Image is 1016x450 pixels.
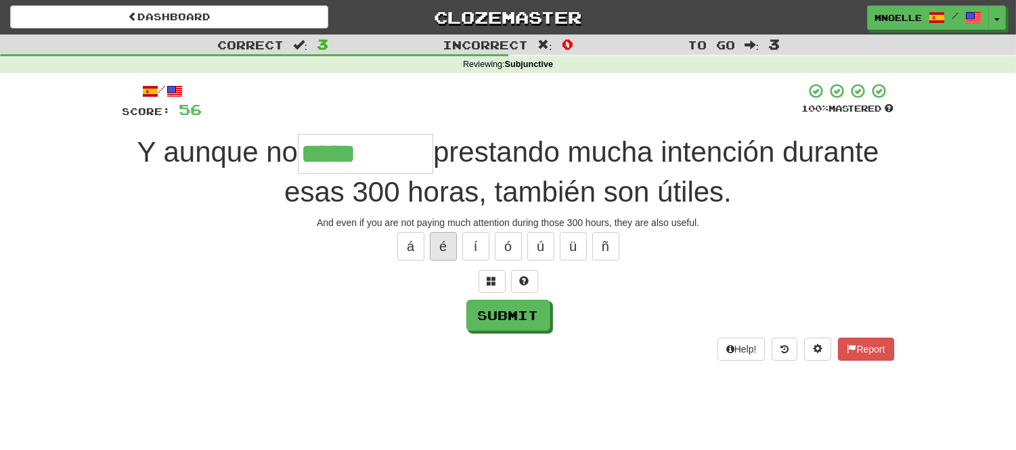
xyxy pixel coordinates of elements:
button: ü [560,232,587,261]
button: é [430,232,457,261]
div: Mastered [802,103,894,115]
span: : [293,39,308,51]
span: 100 % [802,103,829,114]
button: á [397,232,424,261]
span: 3 [317,36,328,52]
a: mnoelle / [867,5,989,30]
span: 56 [179,101,202,118]
button: Single letter hint - you only get 1 per sentence and score half the points! alt+h [511,270,538,293]
a: Clozemaster [349,5,667,29]
span: : [537,39,552,51]
span: mnoelle [875,12,922,24]
button: Submit [466,300,550,331]
span: Correct [217,38,284,51]
button: Help! [717,338,766,361]
button: Round history (alt+y) [772,338,797,361]
a: Dashboard [10,5,328,28]
div: And even if you are not paying much attention during those 300 hours, they are also useful. [123,216,894,229]
span: : [745,39,759,51]
span: Score: [123,106,171,117]
strong: Subjunctive [505,60,553,69]
span: 0 [562,36,573,52]
span: Y aunque no [137,136,298,168]
span: Incorrect [443,38,528,51]
button: Report [838,338,893,361]
button: í [462,232,489,261]
span: / [952,11,958,20]
button: ñ [592,232,619,261]
span: 3 [768,36,780,52]
button: ó [495,232,522,261]
button: ú [527,232,554,261]
div: / [123,83,202,99]
button: Switch sentence to multiple choice alt+p [479,270,506,293]
span: To go [688,38,735,51]
span: prestando mucha intención durante esas 300 horas, también son útiles. [284,136,879,208]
